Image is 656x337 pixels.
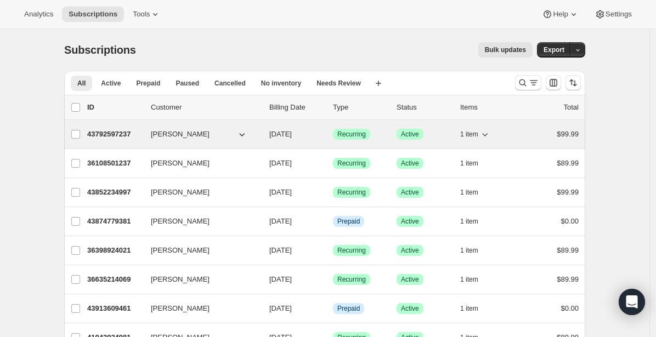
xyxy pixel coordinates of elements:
[401,159,419,168] span: Active
[87,102,579,113] div: IDCustomerBilling DateTypeStatusItemsTotal
[269,130,292,138] span: [DATE]
[133,10,150,19] span: Tools
[337,188,366,197] span: Recurring
[401,275,419,284] span: Active
[397,102,451,113] p: Status
[126,7,167,22] button: Tools
[564,102,579,113] p: Total
[87,102,142,113] p: ID
[337,217,360,226] span: Prepaid
[460,188,478,197] span: 1 item
[87,214,579,229] div: 43874779381[PERSON_NAME][DATE]InfoPrepaidSuccessActive1 item$0.00
[460,159,478,168] span: 1 item
[460,102,515,113] div: Items
[87,216,142,227] p: 43874779381
[557,188,579,196] span: $99.99
[261,79,301,88] span: No inventory
[557,159,579,167] span: $89.99
[144,184,254,201] button: [PERSON_NAME]
[619,289,645,315] div: Open Intercom Messenger
[151,129,210,140] span: [PERSON_NAME]
[557,130,579,138] span: $99.99
[546,75,561,90] button: Customize table column order and visibility
[565,75,581,90] button: Sort the results
[316,79,361,88] span: Needs Review
[144,125,254,143] button: [PERSON_NAME]
[87,127,579,142] div: 43792597237[PERSON_NAME][DATE]SuccessRecurringSuccessActive1 item$99.99
[87,245,142,256] p: 36398924021
[337,304,360,313] span: Prepaid
[144,271,254,288] button: [PERSON_NAME]
[333,102,388,113] div: Type
[269,275,292,283] span: [DATE]
[537,42,571,58] button: Export
[337,159,366,168] span: Recurring
[151,303,210,314] span: [PERSON_NAME]
[62,7,124,22] button: Subscriptions
[151,187,210,198] span: [PERSON_NAME]
[64,44,136,56] span: Subscriptions
[269,159,292,167] span: [DATE]
[544,45,564,54] span: Export
[151,102,261,113] p: Customer
[515,75,541,90] button: Search and filter results
[87,303,142,314] p: 43913609461
[401,304,419,313] span: Active
[87,301,579,316] div: 43913609461[PERSON_NAME][DATE]InfoPrepaidSuccessActive1 item$0.00
[151,245,210,256] span: [PERSON_NAME]
[460,243,490,258] button: 1 item
[478,42,533,58] button: Bulk updates
[401,217,419,226] span: Active
[269,217,292,225] span: [DATE]
[144,155,254,172] button: [PERSON_NAME]
[460,130,478,139] span: 1 item
[460,214,490,229] button: 1 item
[337,275,366,284] span: Recurring
[269,102,324,113] p: Billing Date
[144,300,254,317] button: [PERSON_NAME]
[269,304,292,312] span: [DATE]
[151,216,210,227] span: [PERSON_NAME]
[401,130,419,139] span: Active
[87,187,142,198] p: 43852234997
[561,217,579,225] span: $0.00
[176,79,199,88] span: Paused
[460,304,478,313] span: 1 item
[606,10,632,19] span: Settings
[401,188,419,197] span: Active
[557,275,579,283] span: $89.99
[460,275,478,284] span: 1 item
[460,217,478,226] span: 1 item
[18,7,60,22] button: Analytics
[136,79,160,88] span: Prepaid
[460,156,490,171] button: 1 item
[460,272,490,287] button: 1 item
[87,129,142,140] p: 43792597237
[561,304,579,312] span: $0.00
[370,76,387,91] button: Create new view
[101,79,121,88] span: Active
[151,274,210,285] span: [PERSON_NAME]
[151,158,210,169] span: [PERSON_NAME]
[485,45,526,54] span: Bulk updates
[87,158,142,169] p: 36108501237
[401,246,419,255] span: Active
[144,213,254,230] button: [PERSON_NAME]
[269,246,292,254] span: [DATE]
[460,127,490,142] button: 1 item
[87,185,579,200] div: 43852234997[PERSON_NAME][DATE]SuccessRecurringSuccessActive1 item$99.99
[588,7,638,22] button: Settings
[69,10,117,19] span: Subscriptions
[87,274,142,285] p: 36635214069
[77,79,86,88] span: All
[269,188,292,196] span: [DATE]
[553,10,568,19] span: Help
[337,130,366,139] span: Recurring
[557,246,579,254] span: $89.99
[460,301,490,316] button: 1 item
[337,246,366,255] span: Recurring
[460,246,478,255] span: 1 item
[87,272,579,287] div: 36635214069[PERSON_NAME][DATE]SuccessRecurringSuccessActive1 item$89.99
[87,243,579,258] div: 36398924021[PERSON_NAME][DATE]SuccessRecurringSuccessActive1 item$89.99
[144,242,254,259] button: [PERSON_NAME]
